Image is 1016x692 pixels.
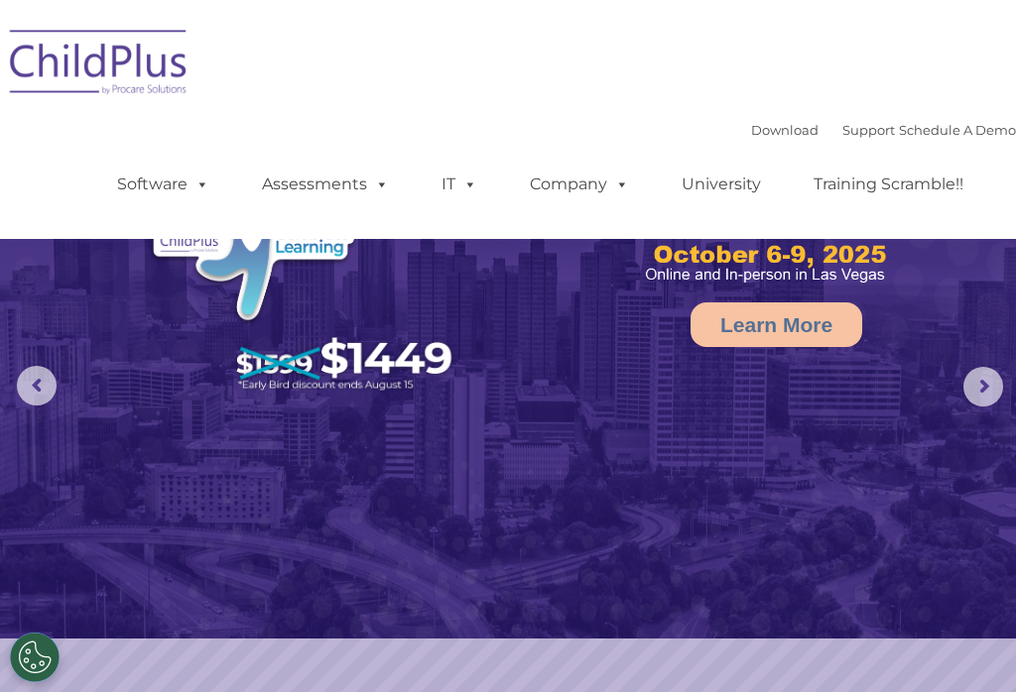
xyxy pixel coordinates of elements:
a: Software [97,165,229,204]
a: Training Scramble!! [794,165,983,204]
a: Support [842,122,895,138]
iframe: Chat Widget [917,597,1016,692]
font: | [751,122,1016,138]
a: IT [422,165,497,204]
a: Company [510,165,649,204]
a: Assessments [242,165,409,204]
a: Learn More [691,302,862,347]
button: Cookies Settings [10,633,60,682]
a: Schedule A Demo [899,122,1016,138]
a: University [662,165,781,204]
a: Download [751,122,819,138]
